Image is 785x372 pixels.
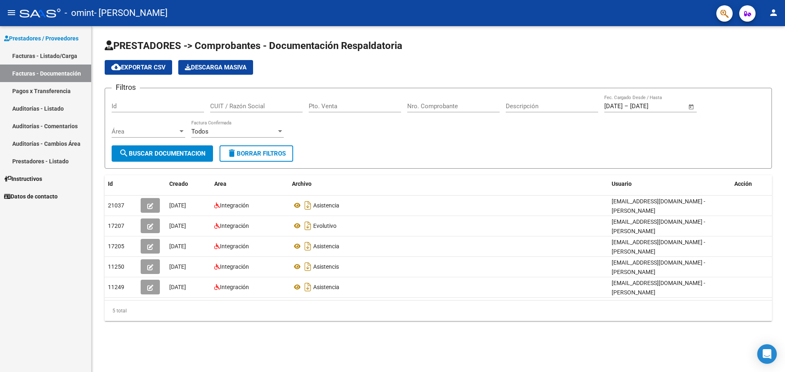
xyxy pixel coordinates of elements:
[220,202,249,209] span: Integración
[303,281,313,294] i: Descargar documento
[108,263,124,270] span: 11250
[303,219,313,232] i: Descargar documento
[111,64,166,71] span: Exportar CSV
[313,202,339,209] span: Asistencia
[313,243,339,249] span: Asistencia
[108,180,113,187] span: Id
[630,102,670,110] input: End date
[108,223,124,229] span: 17207
[220,284,249,290] span: Integración
[303,199,313,212] i: Descargar documento
[169,284,186,290] span: [DATE]
[227,150,286,157] span: Borrar Filtros
[612,198,705,214] span: [EMAIL_ADDRESS][DOMAIN_NAME] - [PERSON_NAME]
[214,180,227,187] span: Area
[4,34,78,43] span: Prestadores / Proveedores
[313,223,336,229] span: Evolutivo
[608,175,731,193] datatable-header-cell: Usuario
[178,60,253,75] button: Descarga Masiva
[687,102,696,111] button: Open calendar
[769,8,778,18] mat-icon: person
[178,60,253,75] app-download-masive: Descarga masiva de comprobantes (adjuntos)
[612,180,632,187] span: Usuario
[191,128,209,135] span: Todos
[612,280,705,296] span: [EMAIL_ADDRESS][DOMAIN_NAME] - [PERSON_NAME]
[220,145,293,162] button: Borrar Filtros
[94,4,168,22] span: - [PERSON_NAME]
[612,218,705,234] span: [EMAIL_ADDRESS][DOMAIN_NAME] - [PERSON_NAME]
[734,180,752,187] span: Acción
[169,263,186,270] span: [DATE]
[112,145,213,162] button: Buscar Documentacion
[105,40,402,51] span: PRESTADORES -> Comprobantes - Documentación Respaldatoria
[289,175,608,193] datatable-header-cell: Archivo
[303,240,313,253] i: Descargar documento
[185,64,247,71] span: Descarga Masiva
[220,243,249,249] span: Integración
[303,260,313,273] i: Descargar documento
[612,239,705,255] span: [EMAIL_ADDRESS][DOMAIN_NAME] - [PERSON_NAME]
[108,243,124,249] span: 17205
[105,301,772,321] div: 5 total
[731,175,772,193] datatable-header-cell: Acción
[227,148,237,158] mat-icon: delete
[211,175,289,193] datatable-header-cell: Area
[4,192,58,201] span: Datos de contacto
[105,175,137,193] datatable-header-cell: Id
[65,4,94,22] span: - omint
[108,202,124,209] span: 21037
[292,180,312,187] span: Archivo
[757,344,777,364] div: Open Intercom Messenger
[169,243,186,249] span: [DATE]
[7,8,16,18] mat-icon: menu
[112,128,178,135] span: Área
[119,150,206,157] span: Buscar Documentacion
[220,263,249,270] span: Integración
[108,284,124,290] span: 11249
[624,102,628,110] span: –
[612,259,705,275] span: [EMAIL_ADDRESS][DOMAIN_NAME] - [PERSON_NAME]
[119,148,129,158] mat-icon: search
[169,202,186,209] span: [DATE]
[169,180,188,187] span: Creado
[111,62,121,72] mat-icon: cloud_download
[4,174,42,183] span: Instructivos
[313,263,339,270] span: Asistencis
[105,60,172,75] button: Exportar CSV
[220,223,249,229] span: Integración
[166,175,211,193] datatable-header-cell: Creado
[604,102,623,110] input: Start date
[112,82,140,93] h3: Filtros
[169,223,186,229] span: [DATE]
[313,284,339,290] span: Asistencia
